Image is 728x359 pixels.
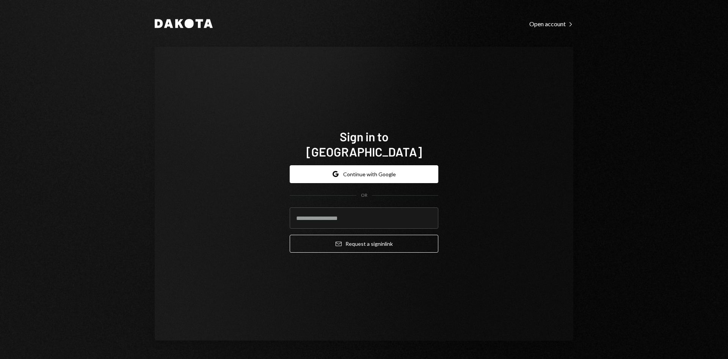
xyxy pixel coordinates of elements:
a: Open account [529,19,573,28]
button: Request a signinlink [290,235,438,253]
div: OR [361,192,367,199]
h1: Sign in to [GEOGRAPHIC_DATA] [290,129,438,159]
button: Continue with Google [290,165,438,183]
div: Open account [529,20,573,28]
